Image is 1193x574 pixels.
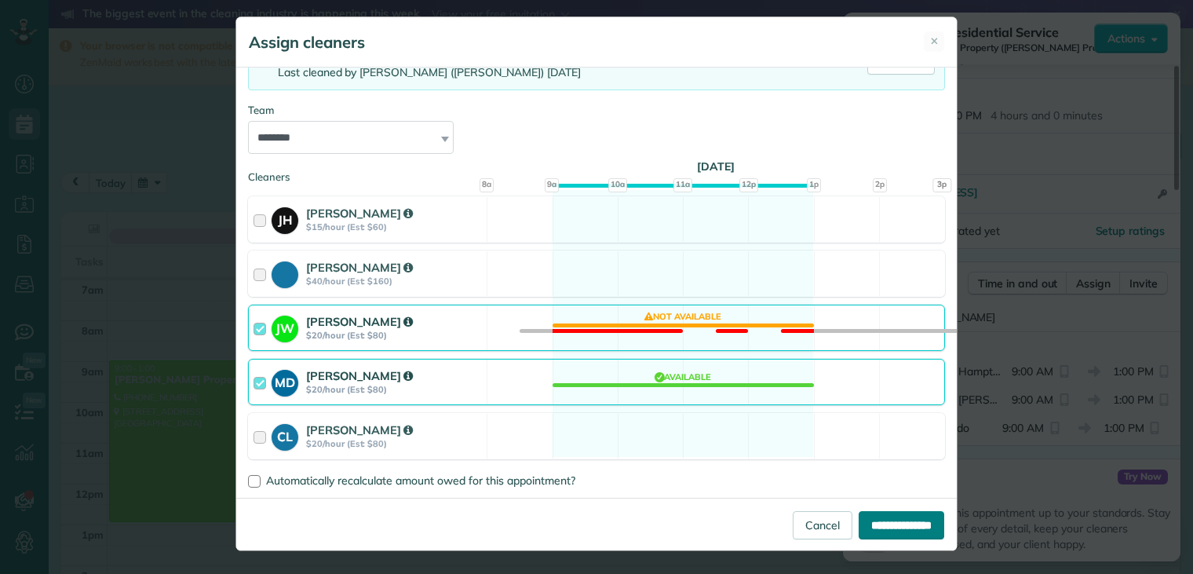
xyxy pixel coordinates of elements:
strong: [PERSON_NAME] [306,422,413,437]
strong: $20/hour (Est: $80) [306,384,482,395]
strong: MD [272,370,298,392]
strong: $15/hour (Est: $60) [306,221,482,232]
strong: $20/hour (Est: $80) [306,330,482,341]
strong: JH [272,207,298,229]
strong: $40/hour (Est: $160) [306,276,482,287]
div: Team [248,103,945,118]
div: Last cleaned by [PERSON_NAME] ([PERSON_NAME]) [DATE] [278,64,581,81]
strong: CL [272,424,298,446]
span: ✕ [930,34,939,49]
div: Cleaners [248,170,945,174]
strong: [PERSON_NAME] [306,368,413,383]
h5: Assign cleaners [249,31,365,53]
a: Cancel [793,511,852,539]
strong: [PERSON_NAME] [306,260,413,275]
strong: [PERSON_NAME] [306,206,413,221]
strong: [PERSON_NAME] [306,314,413,329]
span: Automatically recalculate amount owed for this appointment? [266,473,575,488]
strong: JW [272,316,298,338]
strong: $20/hour (Est: $80) [306,438,482,449]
